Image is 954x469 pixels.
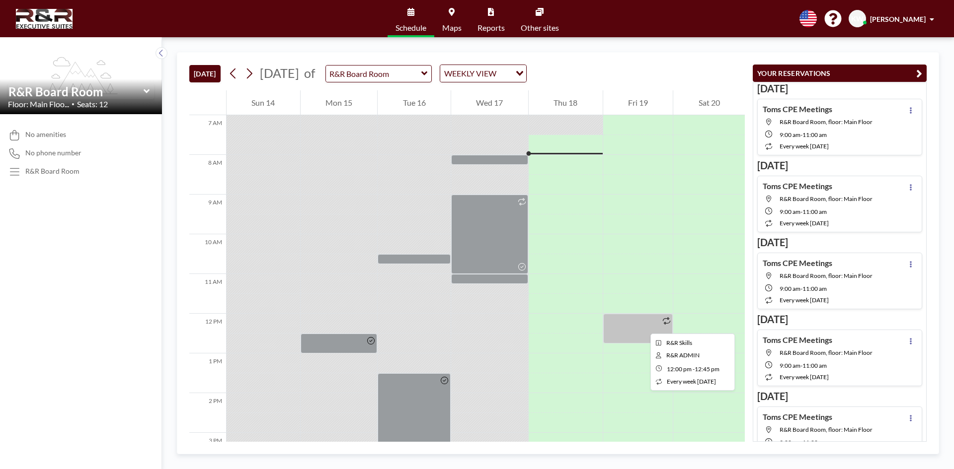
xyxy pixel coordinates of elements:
div: 7 AM [189,115,226,155]
span: 11:00 AM [802,362,827,369]
div: 1 PM [189,353,226,393]
span: [PERSON_NAME] [870,15,926,23]
span: R&R Board Room, floor: Main Floor [780,349,873,356]
span: R&R Board Room, floor: Main Floor [780,426,873,433]
span: 11:00 AM [802,208,827,215]
span: 11:00 AM [802,439,827,446]
span: 12:45 PM [695,365,719,373]
span: Seats: 12 [77,99,108,109]
button: YOUR RESERVATIONS [753,65,927,82]
span: R&R Board Room, floor: Main Floor [780,195,873,202]
span: - [800,285,802,292]
span: Schedule [396,24,426,32]
div: Search for option [440,65,526,82]
button: [DATE] [189,65,221,82]
span: No phone number [25,148,81,157]
span: every week [DATE] [780,142,829,150]
div: Sun 14 [227,90,300,115]
span: - [800,208,802,215]
span: KW [851,14,864,23]
h3: [DATE] [757,82,922,95]
input: R&R Board Room [8,84,144,99]
div: 9 AM [189,195,226,234]
div: 11 AM [189,274,226,314]
span: WEEKLY VIEW [442,67,498,80]
span: R&R Board Room, floor: Main Floor [780,118,873,126]
h4: Toms CPE Meetings [763,181,832,191]
span: R&R Board Room, floor: Main Floor [780,272,873,279]
span: Floor: Main Floo... [8,99,69,109]
p: R&R Board Room [25,167,79,176]
span: 9:00 AM [780,439,800,446]
h4: Toms CPE Meetings [763,412,832,422]
div: Mon 15 [301,90,378,115]
input: Search for option [499,67,510,80]
input: R&R Board Room [326,66,421,82]
div: 12 PM [189,314,226,353]
span: every week [DATE] [780,219,829,227]
div: Thu 18 [529,90,603,115]
img: organization-logo [16,9,73,29]
span: [DATE] [260,66,299,80]
span: 9:00 AM [780,285,800,292]
span: - [800,439,802,446]
h3: [DATE] [757,236,922,249]
span: every week [DATE] [780,373,829,381]
div: 10 AM [189,234,226,274]
div: 8 AM [189,155,226,195]
div: Sat 20 [673,90,745,115]
div: Fri 19 [603,90,673,115]
span: 9:00 AM [780,208,800,215]
span: 12:00 PM [667,365,692,373]
span: R&R ADMIN [666,351,700,359]
span: 9:00 AM [780,362,800,369]
span: - [693,365,695,373]
span: 11:00 AM [802,285,827,292]
h4: Toms CPE Meetings [763,258,832,268]
span: - [800,131,802,138]
h3: [DATE] [757,390,922,402]
div: Tue 16 [378,90,451,115]
span: 9:00 AM [780,131,800,138]
h3: [DATE] [757,313,922,326]
div: Wed 17 [451,90,528,115]
span: - [800,362,802,369]
span: Reports [477,24,505,32]
span: of [304,66,315,81]
h4: Toms CPE Meetings [763,104,832,114]
span: every week [DATE] [780,296,829,304]
span: R&R Skills [666,339,692,346]
h4: Toms CPE Meetings [763,335,832,345]
span: every week [DATE] [667,378,716,385]
div: 2 PM [189,393,226,433]
span: No amenities [25,130,66,139]
span: Maps [442,24,462,32]
span: Other sites [521,24,559,32]
span: 11:00 AM [802,131,827,138]
span: • [72,101,75,107]
h3: [DATE] [757,159,922,172]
